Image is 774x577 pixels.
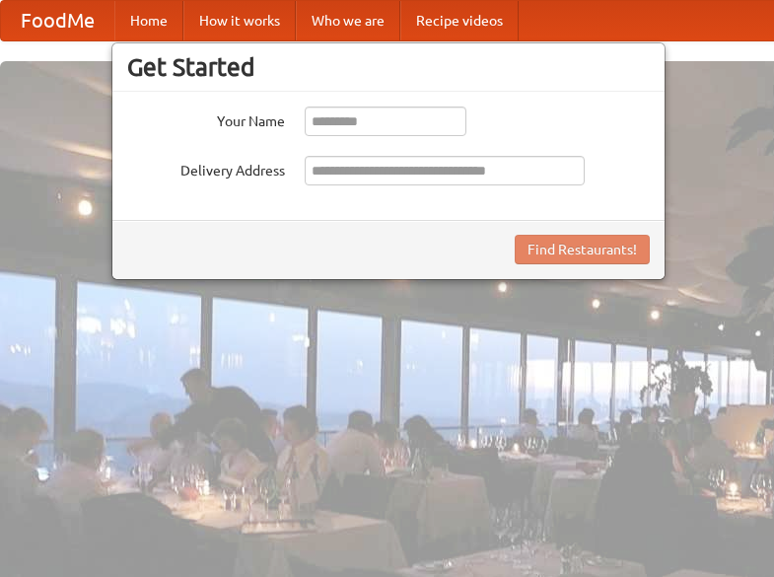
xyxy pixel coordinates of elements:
[127,107,285,131] label: Your Name
[127,156,285,180] label: Delivery Address
[400,1,519,40] a: Recipe videos
[183,1,296,40] a: How it works
[1,1,114,40] a: FoodMe
[114,1,183,40] a: Home
[515,235,650,264] button: Find Restaurants!
[127,52,650,82] h3: Get Started
[296,1,400,40] a: Who we are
